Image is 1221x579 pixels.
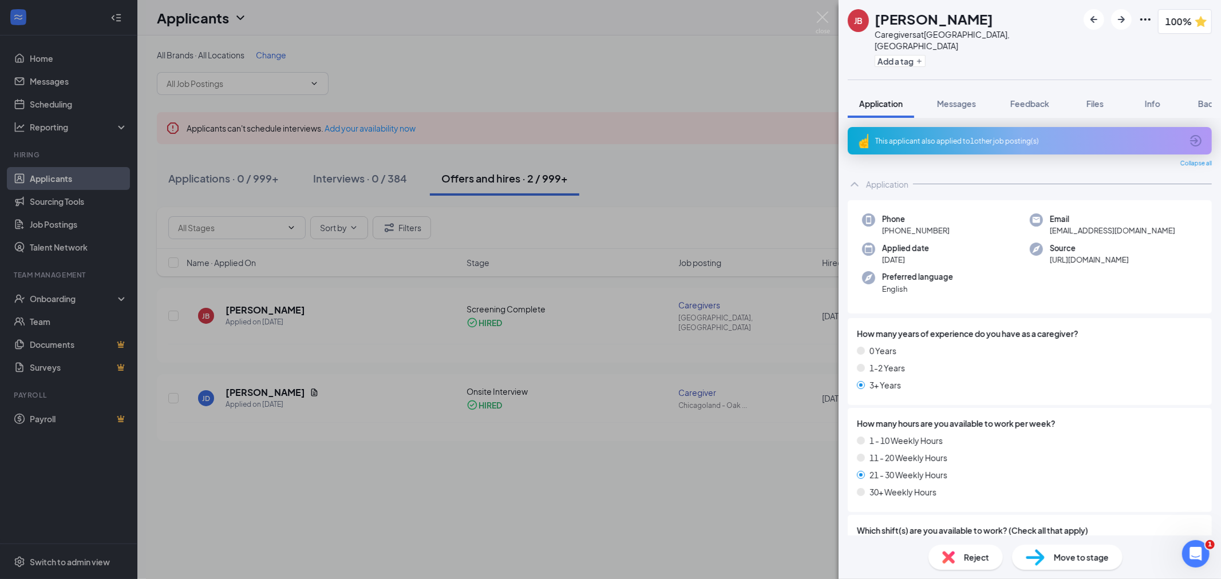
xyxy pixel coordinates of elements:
svg: Ellipses [1139,13,1152,26]
span: 21 - 30 Weekly Hours [870,469,947,481]
span: Preferred language [882,271,953,283]
span: 100% [1165,14,1192,29]
span: Email [1050,213,1175,225]
span: 1 [1206,540,1215,549]
span: [URL][DOMAIN_NAME] [1050,254,1129,265]
span: Reject [964,551,989,564]
span: Files [1086,98,1104,109]
span: 11 - 20 Weekly Hours [870,451,947,464]
span: Feedback [1010,98,1049,109]
iframe: Intercom live chat [1182,540,1210,568]
svg: Plus [916,58,923,65]
span: 3+ Years [870,379,901,391]
span: Phone [882,213,950,225]
div: Caregivers at [GEOGRAPHIC_DATA], [GEOGRAPHIC_DATA] [875,29,1078,51]
svg: ChevronUp [848,177,862,191]
span: [PHONE_NUMBER] [882,225,950,236]
span: [DATE] [882,254,929,265]
span: Source [1050,243,1129,254]
button: PlusAdd a tag [875,55,926,67]
span: Collapse all [1180,159,1212,168]
span: [EMAIL_ADDRESS][DOMAIN_NAME] [1050,225,1175,236]
span: 0 Years [870,344,896,357]
svg: ArrowRight [1115,13,1128,26]
span: 1-2 Years [870,362,905,374]
span: English [882,283,953,295]
button: ArrowLeftNew [1084,9,1104,30]
span: Applied date [882,243,929,254]
button: ArrowRight [1111,9,1132,30]
span: Messages [937,98,976,109]
div: Application [866,179,908,190]
span: Application [859,98,903,109]
svg: ArrowLeftNew [1087,13,1101,26]
span: Move to stage [1054,551,1109,564]
h1: [PERSON_NAME] [875,9,993,29]
svg: ArrowCircle [1189,134,1203,148]
span: How many hours are you available to work per week? [857,417,1056,430]
span: How many years of experience do you have as a caregiver? [857,327,1078,340]
div: This applicant also applied to 1 other job posting(s) [875,136,1182,146]
div: JB [854,15,863,26]
span: Which shift(s) are you available to work? (Check all that apply) [857,524,1088,537]
span: Info [1145,98,1160,109]
span: 30+ Weekly Hours [870,486,937,498]
span: 1 - 10 Weekly Hours [870,434,943,447]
